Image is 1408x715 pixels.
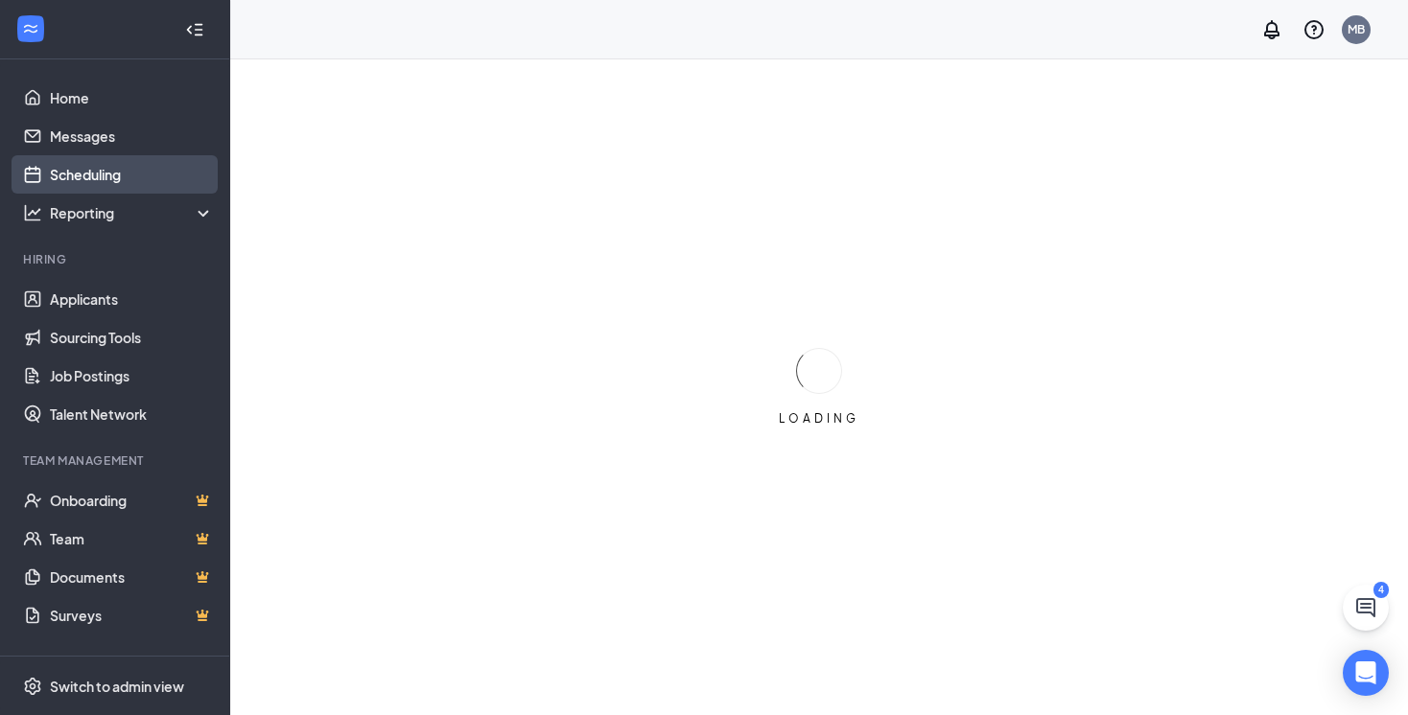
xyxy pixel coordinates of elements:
[50,318,214,357] a: Sourcing Tools
[50,558,214,596] a: DocumentsCrown
[23,251,210,267] div: Hiring
[50,117,214,155] a: Messages
[23,452,210,469] div: Team Management
[50,481,214,519] a: OnboardingCrown
[1373,582,1389,598] div: 4
[23,654,210,670] div: Payroll
[23,203,42,222] svg: Analysis
[185,20,204,39] svg: Collapse
[50,155,214,194] a: Scheduling
[1348,21,1365,37] div: MB
[50,395,214,433] a: Talent Network
[771,410,867,427] div: LOADING
[50,677,184,696] div: Switch to admin view
[50,357,214,395] a: Job Postings
[50,280,214,318] a: Applicants
[1354,596,1377,619] svg: ChatActive
[50,596,214,634] a: SurveysCrown
[1343,585,1389,631] button: ChatActive
[23,677,42,696] svg: Settings
[50,79,214,117] a: Home
[50,519,214,558] a: TeamCrown
[1343,650,1389,696] div: Open Intercom Messenger
[1302,18,1326,41] svg: QuestionInfo
[21,19,40,38] svg: WorkstreamLogo
[50,203,215,222] div: Reporting
[1260,18,1283,41] svg: Notifications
